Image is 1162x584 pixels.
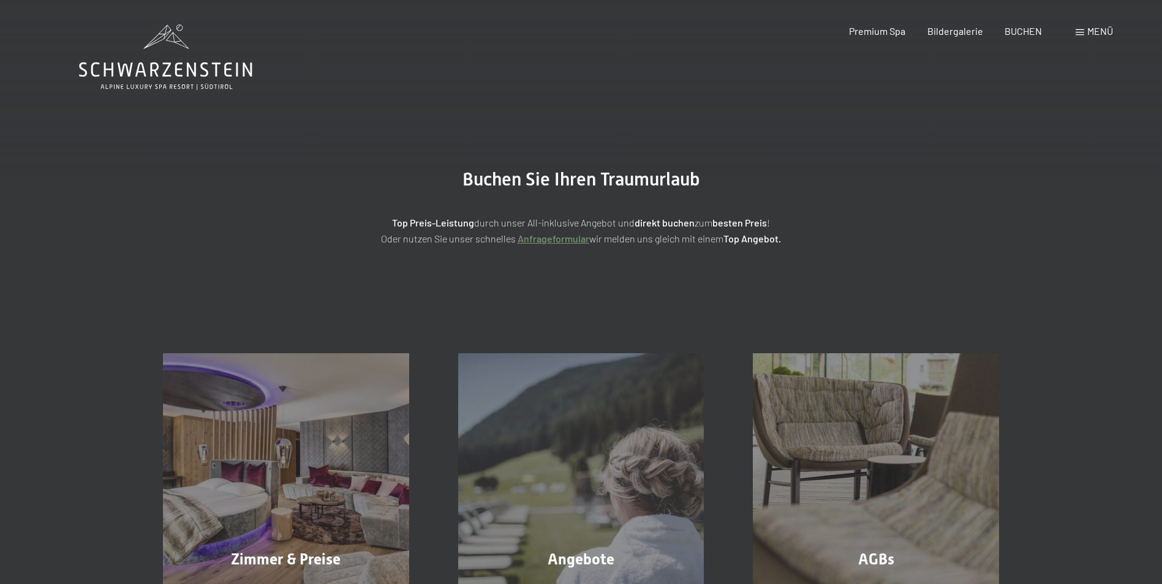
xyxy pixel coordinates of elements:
span: Zimmer & Preise [231,550,341,568]
strong: Top Angebot. [723,233,781,244]
strong: besten Preis [712,217,767,228]
strong: Top Preis-Leistung [392,217,474,228]
span: Angebote [548,550,614,568]
a: Premium Spa [849,25,905,37]
a: Bildergalerie [927,25,983,37]
span: Menü [1087,25,1113,37]
a: BUCHEN [1005,25,1042,37]
span: Buchen Sie Ihren Traumurlaub [462,168,700,190]
p: durch unser All-inklusive Angebot und zum ! Oder nutzen Sie unser schnelles wir melden uns gleich... [275,215,888,246]
span: AGBs [858,550,894,568]
strong: direkt buchen [635,217,695,228]
a: Anfrageformular [518,233,589,244]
